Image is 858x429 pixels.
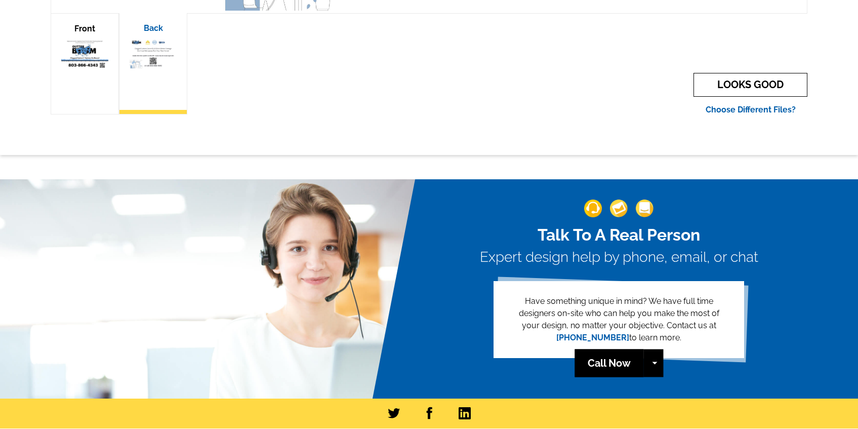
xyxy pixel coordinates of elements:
img: small-thumb.jpg [61,38,108,69]
img: support-img-3_1.png [636,200,653,217]
iframe: LiveChat chat widget [656,193,858,429]
a: LOOKS GOOD [693,73,807,97]
p: Front [61,24,108,33]
img: support-img-1.png [584,200,602,217]
a: Call Now [575,349,643,377]
h3: Expert design help by phone, email, or chat [480,249,758,266]
img: support-img-2.png [610,200,628,217]
p: Back [130,23,177,33]
p: Have something unique in mind? We have full time designers on-site who can help you make the most... [510,295,728,344]
a: Choose Different Files? [706,105,796,114]
img: small-thumb.jpg [130,38,177,68]
a: [PHONE_NUMBER] [556,333,629,342]
h2: Talk To A Real Person [480,225,758,245]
